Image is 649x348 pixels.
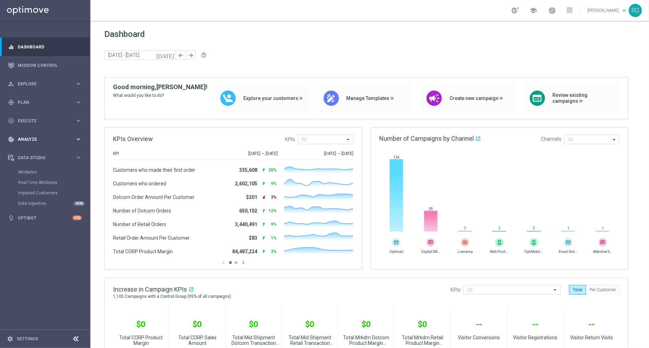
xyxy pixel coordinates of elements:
[8,56,82,75] div: Mission Control
[74,201,85,206] div: NEW
[8,215,82,221] button: lightbulb Optibot +10
[8,118,82,124] button: play_circle_outline Execute keyboard_arrow_right
[629,4,642,17] div: RG
[8,137,82,142] button: track_changes Analyze keyboard_arrow_right
[18,201,72,206] a: Data Ingestion
[8,44,82,50] button: equalizer Dashboard
[17,337,38,341] a: Settings
[18,180,72,185] a: Real-Time Attributes
[18,38,82,56] a: Dashboard
[8,215,14,221] i: lightbulb
[75,99,82,106] i: keyboard_arrow_right
[8,99,75,106] div: Plan
[18,169,72,175] a: Attributes
[18,156,75,160] span: Data Studio
[8,209,82,227] div: Optibot
[18,100,75,105] span: Plan
[8,99,14,106] i: gps_fixed
[18,56,82,75] a: Mission Control
[18,119,75,123] span: Execute
[75,117,82,124] i: keyboard_arrow_right
[8,81,14,87] i: person_search
[18,198,90,209] div: Data Ingestion
[8,81,82,87] button: person_search Explore keyboard_arrow_right
[8,81,75,87] div: Explore
[8,155,82,161] button: Data Studio keyboard_arrow_right
[73,216,82,220] div: +10
[18,167,90,177] div: Attributes
[75,80,82,87] i: keyboard_arrow_right
[8,44,14,50] i: equalizer
[75,154,82,161] i: keyboard_arrow_right
[18,190,72,196] a: Imported Customers
[75,136,82,142] i: keyboard_arrow_right
[18,82,75,86] span: Explore
[8,100,82,105] button: gps_fixed Plan keyboard_arrow_right
[7,336,13,342] i: settings
[587,5,629,16] a: [PERSON_NAME]keyboard_arrow_down
[18,209,73,227] a: Optibot
[8,136,14,142] i: track_changes
[620,7,628,14] span: keyboard_arrow_down
[18,137,75,141] span: Analyze
[18,177,90,188] div: Real-Time Attributes
[18,188,90,198] div: Imported Customers
[8,38,82,56] div: Dashboard
[8,118,75,124] div: Execute
[8,63,82,68] button: Mission Control
[8,136,75,142] div: Analyze
[529,7,537,14] span: school
[8,118,14,124] i: play_circle_outline
[8,155,75,161] div: Data Studio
